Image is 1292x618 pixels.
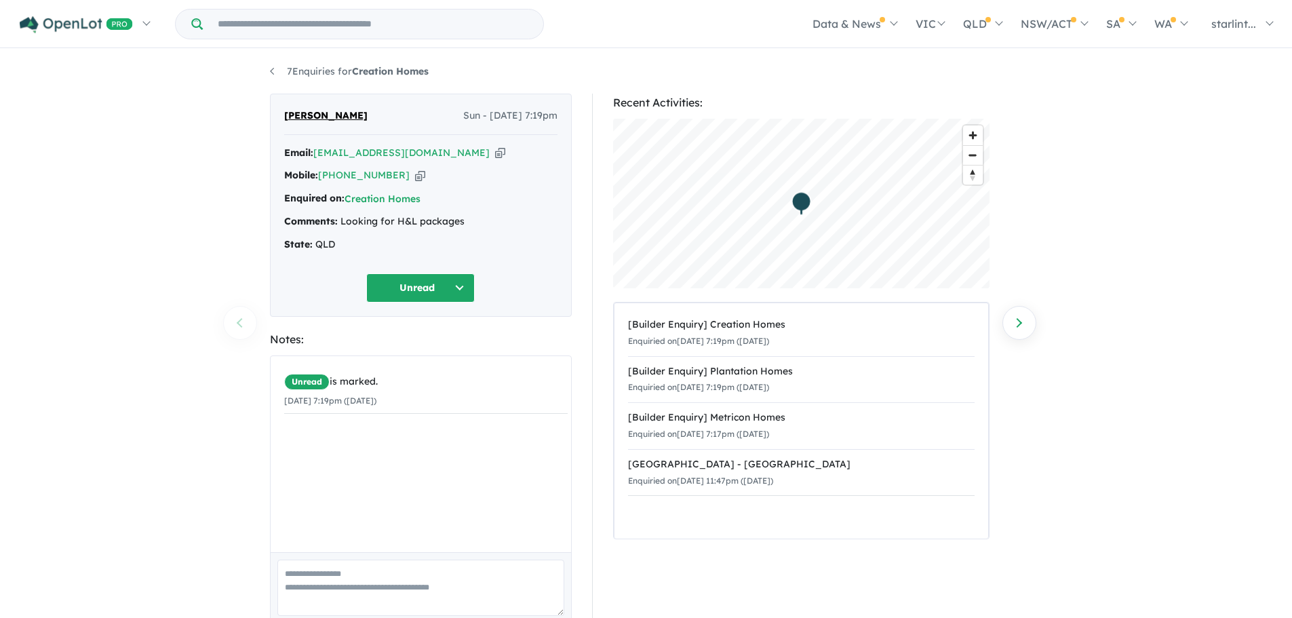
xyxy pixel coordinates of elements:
span: Unread [284,374,330,390]
img: Openlot PRO Logo White [20,16,133,33]
div: Notes: [270,330,572,349]
div: QLD [284,237,557,253]
small: Enquiried on [DATE] 11:47pm ([DATE]) [628,476,773,486]
button: Zoom in [963,125,983,145]
button: Creation Homes [345,192,420,206]
a: [Builder Enquiry] Metricon HomesEnquiried on[DATE] 7:17pm ([DATE]) [628,402,975,450]
span: starlint... [1211,17,1256,31]
div: [GEOGRAPHIC_DATA] - [GEOGRAPHIC_DATA] [628,457,975,473]
a: [EMAIL_ADDRESS][DOMAIN_NAME] [313,147,490,159]
div: [Builder Enquiry] Plantation Homes [628,364,975,380]
strong: Creation Homes [352,65,429,77]
span: Sun - [DATE] 7:19pm [463,108,557,124]
canvas: Map [613,119,990,288]
small: Enquiried on [DATE] 7:19pm ([DATE]) [628,336,769,346]
a: [Builder Enquiry] Plantation HomesEnquiried on[DATE] 7:19pm ([DATE]) [628,356,975,404]
strong: State: [284,238,313,250]
nav: breadcrumb [270,64,1023,80]
strong: Email: [284,147,313,159]
button: Unread [366,273,475,303]
a: [PHONE_NUMBER] [318,169,410,181]
strong: Enquired on: [284,192,345,204]
span: [PERSON_NAME] [284,108,368,124]
small: [DATE] 7:19pm ([DATE]) [284,395,376,406]
a: [Builder Enquiry] Creation HomesEnquiried on[DATE] 7:19pm ([DATE]) [628,310,975,357]
small: Enquiried on [DATE] 7:17pm ([DATE]) [628,429,769,439]
div: Looking for H&L packages [284,214,557,230]
a: [GEOGRAPHIC_DATA] - [GEOGRAPHIC_DATA]Enquiried on[DATE] 11:47pm ([DATE]) [628,449,975,497]
button: Zoom out [963,145,983,165]
div: is marked. [284,374,568,390]
small: Enquiried on [DATE] 7:19pm ([DATE]) [628,382,769,392]
strong: Mobile: [284,169,318,181]
button: Reset bearing to north [963,165,983,185]
div: [Builder Enquiry] Creation Homes [628,317,975,333]
a: Creation Homes [345,193,420,205]
button: Copy [415,168,425,182]
div: Recent Activities: [613,94,990,112]
a: 7Enquiries forCreation Homes [270,65,429,77]
strong: Comments: [284,215,338,227]
button: Copy [495,146,505,160]
div: [Builder Enquiry] Metricon Homes [628,410,975,426]
span: Zoom out [963,146,983,165]
div: Map marker [791,191,811,216]
input: Try estate name, suburb, builder or developer [205,9,541,39]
